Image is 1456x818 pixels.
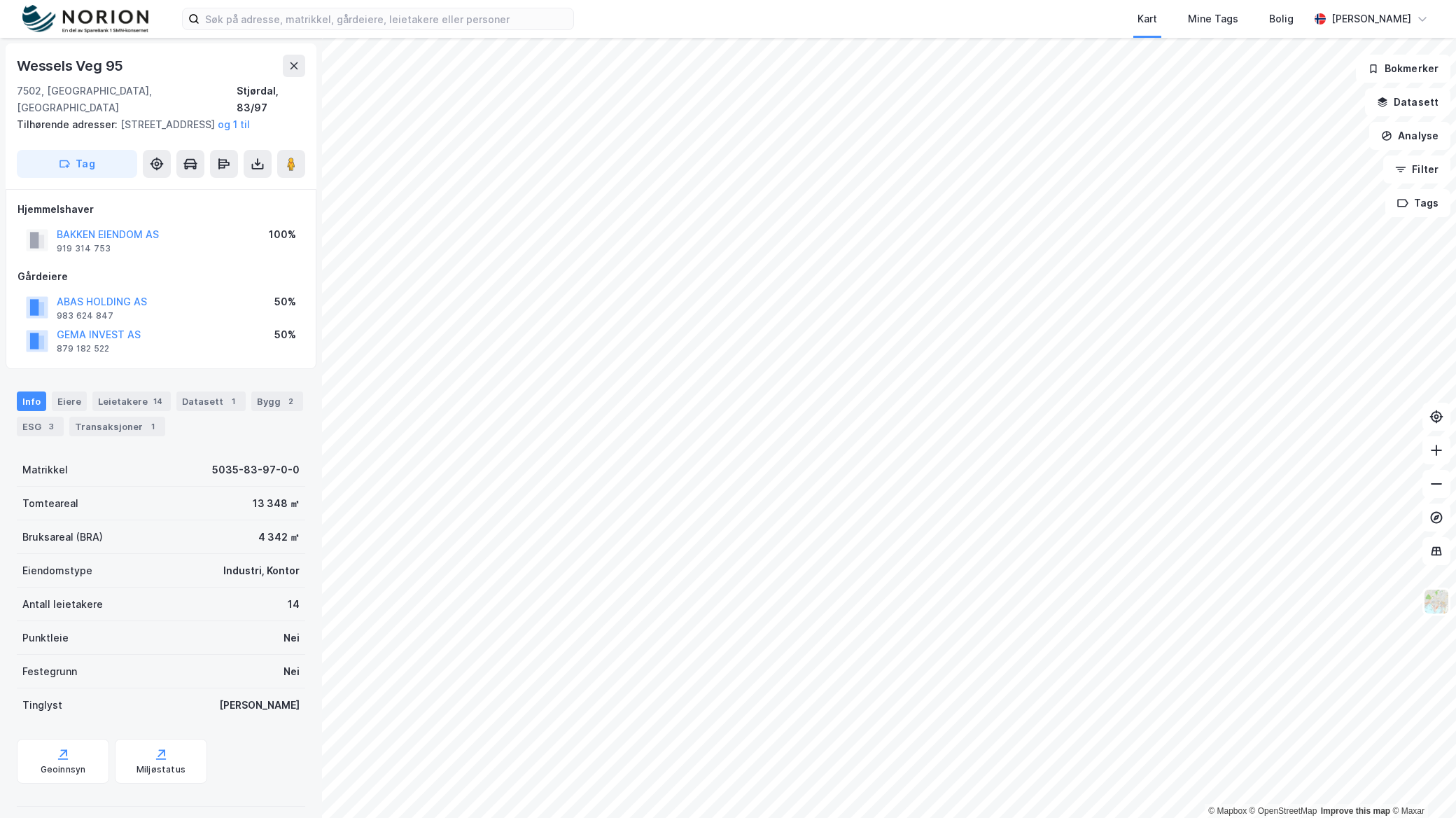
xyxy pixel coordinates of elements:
[258,529,300,546] div: 4 342 ㎡
[150,394,165,408] div: 14
[17,116,294,133] div: [STREET_ADDRESS]
[288,596,300,613] div: 14
[1249,806,1317,816] a: OpenStreetMap
[22,663,77,680] div: Festegrunn
[1383,155,1450,183] button: Filter
[212,462,300,478] div: 5035-83-97-0-0
[69,417,165,436] div: Transaksjoner
[22,5,148,34] img: norion-logo.80e7a08dc31c2e691866.png
[1331,11,1411,27] div: [PERSON_NAME]
[1386,751,1456,818] iframe: Chat Widget
[57,243,111,254] div: 919 314 753
[283,394,297,408] div: 2
[1423,588,1450,615] img: Z
[269,226,296,243] div: 100%
[274,293,296,310] div: 50%
[22,462,68,478] div: Matrikkel
[1269,11,1294,27] div: Bolig
[17,83,237,116] div: 7502, [GEOGRAPHIC_DATA], [GEOGRAPHIC_DATA]
[41,764,86,775] div: Geoinnsyn
[1137,11,1157,27] div: Kart
[22,529,103,546] div: Bruksareal (BRA)
[251,391,303,411] div: Bygg
[22,596,103,613] div: Antall leietakere
[223,562,300,579] div: Industri, Kontor
[17,201,304,218] div: Hjemmelshaver
[253,495,300,512] div: 13 348 ㎡
[57,343,109,354] div: 879 182 522
[17,118,120,130] span: Tilhørende adresser:
[219,697,300,714] div: [PERSON_NAME]
[199,8,573,29] input: Søk på adresse, matrikkel, gårdeiere, leietakere eller personer
[226,394,240,408] div: 1
[1385,189,1450,217] button: Tags
[44,420,58,434] div: 3
[17,55,126,77] div: Wessels Veg 95
[1386,751,1456,818] div: Kontrollprogram for chat
[1365,88,1450,116] button: Datasett
[1369,122,1450,150] button: Analyse
[1208,806,1247,816] a: Mapbox
[17,391,46,411] div: Info
[17,150,137,178] button: Tag
[17,268,304,285] div: Gårdeiere
[146,420,160,434] div: 1
[283,630,300,646] div: Nei
[1188,11,1238,27] div: Mine Tags
[283,663,300,680] div: Nei
[176,391,246,411] div: Datasett
[22,697,62,714] div: Tinglyst
[52,391,87,411] div: Eiere
[237,83,305,116] div: Stjørdal, 83/97
[17,417,64,436] div: ESG
[1321,806,1390,816] a: Improve this map
[92,391,171,411] div: Leietakere
[274,326,296,343] div: 50%
[22,495,78,512] div: Tomteareal
[1356,55,1450,83] button: Bokmerker
[57,310,113,321] div: 983 624 847
[22,562,92,579] div: Eiendomstype
[136,764,185,775] div: Miljøstatus
[22,630,69,646] div: Punktleie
